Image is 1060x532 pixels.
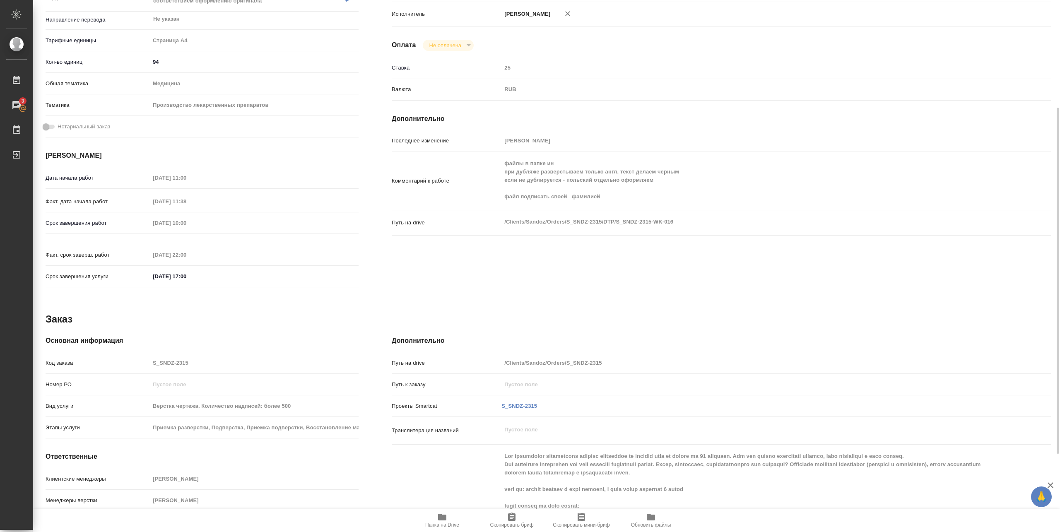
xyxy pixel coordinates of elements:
p: Последнее изменение [392,137,501,145]
input: Пустое поле [150,172,222,184]
div: Производство лекарственных препаратов [150,98,359,112]
input: Пустое поле [150,217,222,229]
p: Исполнитель [392,10,501,18]
p: Дата начала работ [46,174,150,182]
p: [PERSON_NAME] [501,10,550,18]
input: Пустое поле [501,62,996,74]
h4: [PERSON_NAME] [46,151,359,161]
h2: Заказ [46,313,72,326]
h4: Оплата [392,40,416,50]
button: 🙏 [1031,486,1052,507]
p: Тематика [46,101,150,109]
input: Пустое поле [150,249,222,261]
button: Скопировать мини-бриф [547,509,616,532]
span: Скопировать мини-бриф [553,522,609,528]
div: Не оплачена [423,40,474,51]
button: Скопировать бриф [477,509,547,532]
span: 🙏 [1034,488,1048,506]
button: Обновить файлы [616,509,686,532]
input: Пустое поле [150,400,359,412]
p: Путь на drive [392,219,501,227]
button: Удалить исполнителя [559,5,577,23]
span: Нотариальный заказ [58,123,110,131]
p: Этапы услуги [46,424,150,432]
p: Тарифные единицы [46,36,150,45]
p: Общая тематика [46,79,150,88]
p: Факт. дата начала работ [46,197,150,206]
p: Проекты Smartcat [392,402,501,410]
div: RUB [501,82,996,96]
div: Медицина [150,77,359,91]
p: Направление перевода [46,16,150,24]
p: Кол-во единиц [46,58,150,66]
input: Пустое поле [150,473,359,485]
p: Путь на drive [392,359,501,367]
p: Номер РО [46,380,150,389]
p: Код заказа [46,359,150,367]
span: Скопировать бриф [490,522,533,528]
input: Пустое поле [150,494,359,506]
button: Папка на Drive [407,509,477,532]
textarea: файлы в папке ин при дубляже разверстываем только англ. текст делаем черным если не дублируется -... [501,156,996,204]
p: Менеджеры верстки [46,496,150,505]
input: ✎ Введи что-нибудь [150,56,359,68]
span: 3 [16,97,29,105]
span: Папка на Drive [425,522,459,528]
input: Пустое поле [150,378,359,390]
p: Транслитерация названий [392,426,501,435]
input: ✎ Введи что-нибудь [150,270,222,282]
p: Вид услуги [46,402,150,410]
div: Страница А4 [150,34,359,48]
h4: Ответственные [46,452,359,462]
input: Пустое поле [501,378,996,390]
p: Комментарий к работе [392,177,501,185]
p: Клиентские менеджеры [46,475,150,483]
input: Пустое поле [150,421,359,433]
h4: Основная информация [46,336,359,346]
p: Срок завершения услуги [46,272,150,281]
textarea: /Clients/Sandoz/Orders/S_SNDZ-2315/DTP/S_SNDZ-2315-WK-016 [501,215,996,229]
p: Срок завершения работ [46,219,150,227]
p: Путь к заказу [392,380,501,389]
h4: Дополнительно [392,336,1051,346]
span: Обновить файлы [631,522,671,528]
input: Пустое поле [501,135,996,147]
p: Ставка [392,64,501,72]
p: Факт. срок заверш. работ [46,251,150,259]
input: Пустое поле [150,357,359,369]
a: S_SNDZ-2315 [501,403,537,409]
h4: Дополнительно [392,114,1051,124]
a: 3 [2,95,31,116]
p: Валюта [392,85,501,94]
input: Пустое поле [150,195,222,207]
button: Не оплачена [427,42,464,49]
input: Пустое поле [501,357,996,369]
